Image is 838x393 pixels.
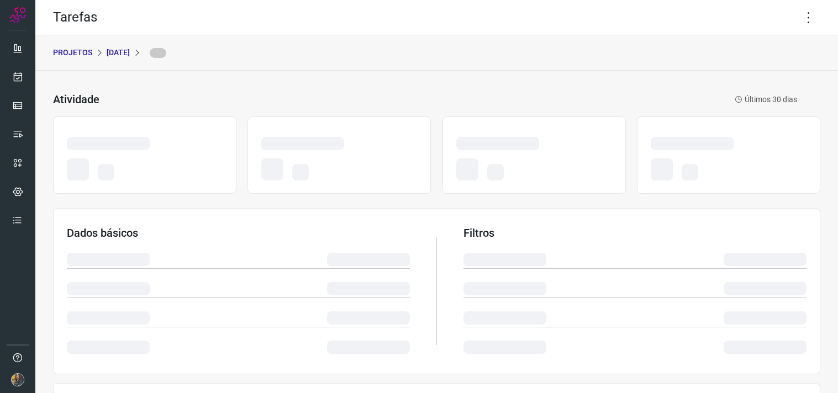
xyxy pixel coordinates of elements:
[53,93,99,106] h3: Atividade
[463,226,807,240] h3: Filtros
[9,7,26,23] img: Logo
[11,373,24,386] img: 7a73bbd33957484e769acd1c40d0590e.JPG
[67,226,410,240] h3: Dados básicos
[53,47,92,59] p: PROJETOS
[107,47,130,59] p: [DATE]
[735,94,797,105] p: Últimos 30 dias
[53,9,97,25] h2: Tarefas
